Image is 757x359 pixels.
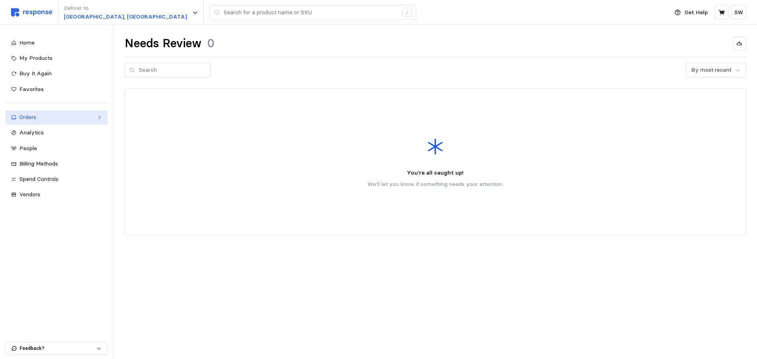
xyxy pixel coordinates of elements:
[731,6,746,19] button: SW
[139,63,206,77] input: Search
[6,110,108,125] a: Orders
[407,169,464,177] p: You're all caught up!
[64,4,187,13] p: Deliver to
[403,8,412,17] div: /
[6,82,108,97] a: Favorites
[20,345,96,352] p: Feedback?
[6,36,108,50] a: Home
[6,172,108,186] a: Spend Controls
[734,8,743,17] p: SW
[367,180,503,189] p: We'll let you know if something needs your attention.
[207,36,214,51] h1: 0
[691,66,731,74] div: By most recent
[19,39,35,46] span: Home
[6,141,108,156] a: People
[11,8,52,17] img: svg%3e
[6,51,108,65] a: My Products
[19,175,58,182] span: Spend Controls
[19,191,40,198] span: Vendors
[6,67,108,81] a: Buy It Again
[19,54,52,61] span: My Products
[125,36,201,51] h1: Needs Review
[19,86,44,93] span: Favorites
[224,6,398,20] input: Search for a product name or SKU
[19,129,44,136] span: Analytics
[19,160,58,167] span: Billing Methods
[19,145,37,152] span: People
[6,188,108,202] a: Vendors
[6,126,108,140] a: Analytics
[19,113,94,122] div: Orders
[670,5,712,20] button: Get Help
[6,157,108,171] a: Billing Methods
[6,342,107,355] button: Feedback?
[19,70,52,77] span: Buy It Again
[64,13,187,21] p: [GEOGRAPHIC_DATA], [GEOGRAPHIC_DATA]
[684,8,708,17] p: Get Help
